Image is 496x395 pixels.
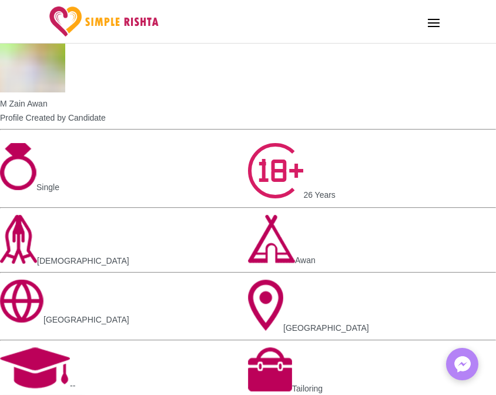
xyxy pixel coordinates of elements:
span: [GEOGRAPHIC_DATA] [283,323,369,333]
span: [DEMOGRAPHIC_DATA] [37,256,129,265]
span: Single [36,182,59,192]
img: Messenger [451,353,474,376]
span: -- [70,381,75,390]
span: Awan [295,255,316,265]
span: [GEOGRAPHIC_DATA] [43,315,129,324]
span: 26 Years [303,191,336,200]
span: Tailoring [292,384,323,393]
